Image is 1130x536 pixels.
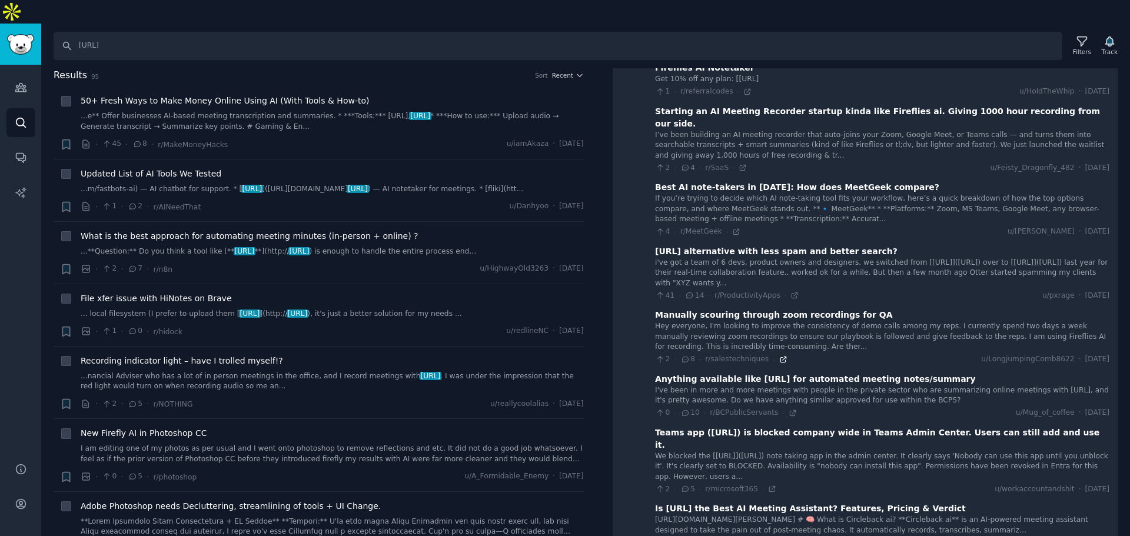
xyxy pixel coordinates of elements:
span: 41 [655,291,674,301]
span: · [726,228,728,236]
span: r/AINeedThat [153,203,201,211]
span: · [121,398,123,410]
span: u/HighwayOld3263 [480,264,549,274]
a: I am editing one of my photos as per usual and I went onto photoshop to remove reflections and et... [81,444,584,464]
div: Get 10% off any plan: [[URL] [655,74,1109,85]
span: [URL] [287,309,308,318]
a: What is the best approach for automating meeting minutes (in-person + online) ? [81,230,418,242]
span: 10 [680,408,700,418]
span: 4 [680,163,695,174]
span: u/Mug_of_coffee [1016,408,1075,418]
div: Manually scouring through zoom recordings for QA [655,309,892,321]
span: 7 [128,264,142,274]
span: r/microsoft365 [705,485,758,493]
div: [URL] alternative with less spam and better search? [655,245,898,258]
span: · [674,485,676,493]
div: Best AI note-takers in [DATE]: How does MeetGeek compare? [655,181,939,194]
span: [DATE] [1085,163,1109,174]
span: 2 [655,484,670,495]
span: · [674,228,676,236]
span: r/SaaS [705,164,729,172]
div: [URL][DOMAIN_NAME][PERSON_NAME] # 🧠 What is Circleback ai? **Circleback ai** is an AI-powered mee... [655,515,1109,535]
span: r/n8n [153,265,172,274]
div: Teams app ([URL]) is blocked company wide in Teams Admin Center. Users can still add and use it. [655,427,1109,451]
span: · [709,291,710,299]
span: · [762,485,764,493]
button: Track [1098,34,1122,58]
span: [DATE] [559,399,583,410]
span: · [699,485,701,493]
div: Anything available like [URL] for automated meeting notes/summary [655,373,976,385]
div: We blocked the [[URL]]([URL]) note taking app in the admin center. It clearly says 'Nobody can us... [655,451,1109,482]
span: u/pxrage [1042,291,1075,301]
span: 14 [684,291,704,301]
div: Sort [535,71,548,79]
span: · [674,409,676,417]
span: [DATE] [559,326,583,337]
span: · [1079,484,1081,495]
div: Fireflies AI Notetaker [655,62,755,74]
span: [DATE] [559,264,583,274]
span: · [121,201,123,213]
span: · [1079,86,1081,97]
span: 0 [102,471,117,482]
span: r/referralcodes [680,87,733,95]
a: ...nancial Adviser who has a lot of in person meetings in the office, and I record meetings with[... [81,371,584,392]
span: 0 [655,408,670,418]
span: 2 [128,201,142,212]
span: u/redlineNC [506,326,549,337]
span: 2 [655,163,670,174]
span: [URL] [409,112,431,120]
span: [DATE] [559,201,583,212]
span: r/hidock [153,328,182,336]
span: · [147,398,149,410]
span: · [553,471,555,482]
span: [URL] [420,372,441,380]
span: · [553,201,555,212]
span: · [95,138,98,151]
span: u/workaccountandshit [995,484,1075,495]
span: [DATE] [1085,227,1109,237]
span: · [95,471,98,483]
span: · [553,399,555,410]
span: · [147,201,149,213]
span: · [699,164,701,172]
span: r/photoshop [153,473,197,481]
span: · [1079,408,1081,418]
span: u/Feisty_Dragonfly_482 [990,163,1074,174]
span: · [95,325,98,338]
span: r/salestechniques [705,355,769,363]
span: u/Danhyoo [510,201,549,212]
span: u/[PERSON_NAME] [1008,227,1075,237]
span: · [95,263,98,275]
div: If you’re trying to decide which AI note-taking tool fits your workflow, here’s a quick breakdown... [655,194,1109,225]
div: Is [URL] the Best AI Meeting Assistant? Features, Pricing & Verdict [655,502,966,515]
div: Hey everyone, I'm looking to improve the consistency of demo calls among my reps. I currently spe... [655,321,1109,352]
span: u/HoldTheWhip [1019,86,1075,97]
span: · [1079,227,1081,237]
span: 45 [102,139,121,149]
span: · [1079,163,1081,174]
span: · [147,325,149,338]
span: · [147,263,149,275]
span: u/A_Formidable_Enemy [464,471,549,482]
a: ...e** Offer businesses AI-based meeting transcription and summaries. * ***Tools:*** [URL],[URL]*... [81,111,584,132]
span: Recent [552,71,573,79]
span: [URL] [239,309,261,318]
span: [URL] [347,185,368,193]
span: 4 [655,227,670,237]
span: 1 [655,86,670,97]
span: · [1079,354,1081,365]
a: 50+ Fresh Ways to Make Money Online Using AI (With Tools & How-to) [81,95,370,107]
a: ...m/fastbots-ai) — AI chatbot for support. * [[URL]]([URL][DOMAIN_NAME][URL]) — AI notetaker for... [81,184,584,195]
span: · [785,291,786,299]
span: r/MakeMoneyHacks [158,141,228,149]
span: 95 [91,73,99,80]
input: Search Keyword [54,32,1062,60]
a: ... local filesystem (I prefer to upload them [[URL]](http://[URL]), it's just a better solution ... [81,309,584,319]
span: r/NOTHING [153,400,192,408]
span: New Firefly AI in Photoshop CC [81,427,207,440]
span: · [151,138,154,151]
